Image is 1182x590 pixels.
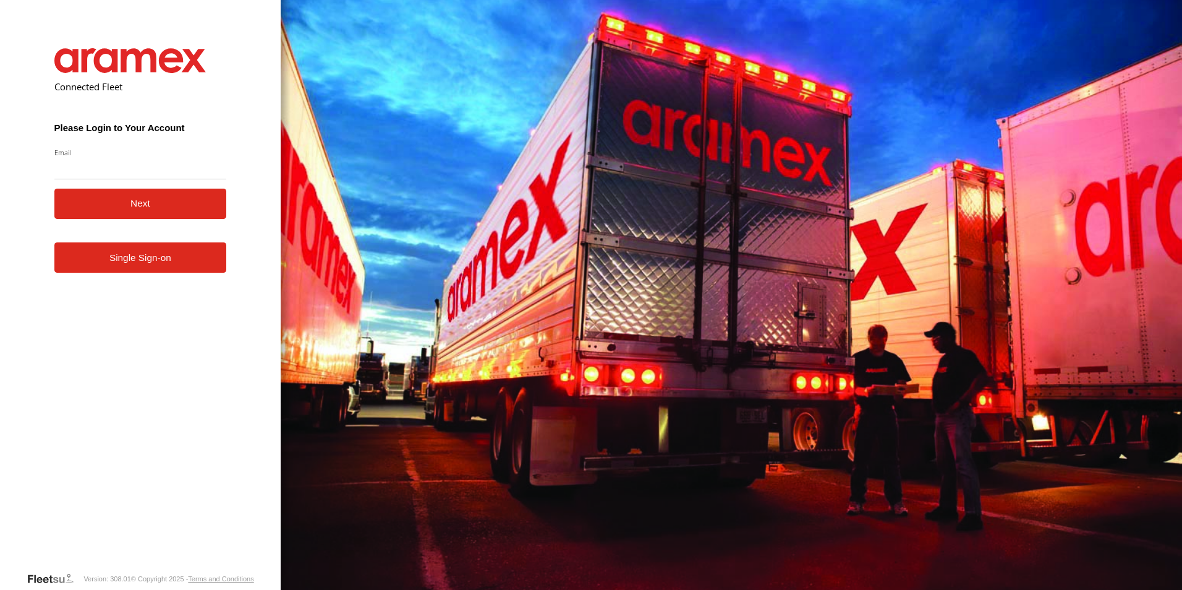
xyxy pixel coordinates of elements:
[54,242,227,273] a: Single Sign-on
[188,575,253,583] a: Terms and Conditions
[54,122,227,133] h3: Please Login to Your Account
[131,575,254,583] div: © Copyright 2025 -
[54,80,227,93] h2: Connected Fleet
[54,148,227,157] label: Email
[83,575,130,583] div: Version: 308.01
[27,573,83,585] a: Visit our Website
[54,189,227,219] button: Next
[54,48,206,73] img: Aramex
